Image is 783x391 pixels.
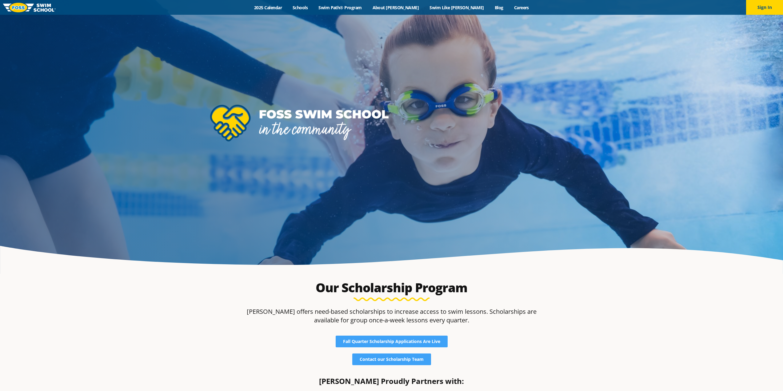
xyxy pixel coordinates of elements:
[360,357,424,361] span: Contact our Scholarship Team
[313,5,367,10] a: Swim Path® Program
[352,353,431,365] a: Contact our Scholarship Team
[489,5,509,10] a: Blog
[3,3,56,12] img: FOSS Swim School Logo
[287,5,313,10] a: Schools
[509,5,534,10] a: Careers
[210,377,573,385] h4: [PERSON_NAME] Proudly Partners with:
[246,280,537,295] h2: Our Scholarship Program
[367,5,424,10] a: About [PERSON_NAME]
[336,336,448,347] a: Fall Quarter Scholarship Applications Are Live
[249,5,287,10] a: 2025 Calendar
[246,307,537,325] p: [PERSON_NAME] offers need-based scholarships to increase access to swim lessons. Scholarships are...
[424,5,489,10] a: Swim Like [PERSON_NAME]
[343,339,440,344] span: Fall Quarter Scholarship Applications Are Live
